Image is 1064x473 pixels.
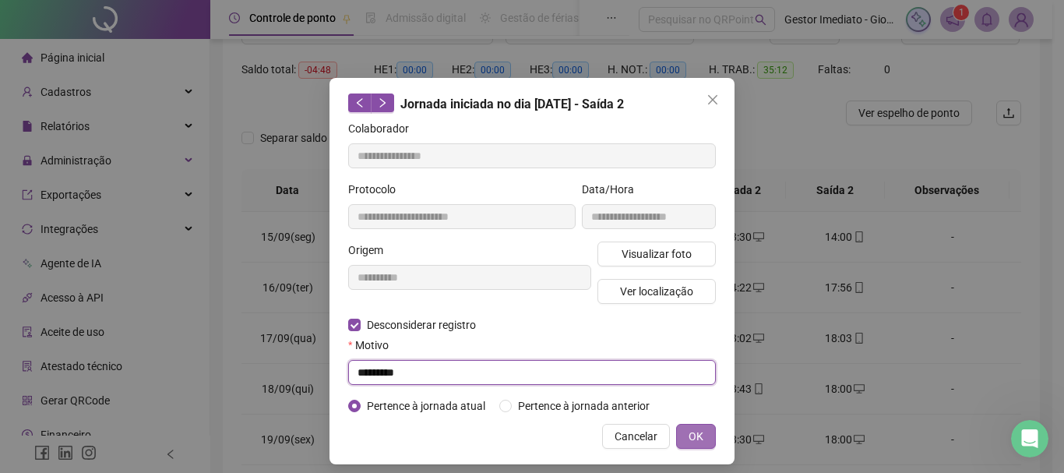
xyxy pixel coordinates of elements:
[676,424,716,449] button: OK
[622,245,692,263] span: Visualizar foto
[602,424,670,449] button: Cancelar
[597,279,716,304] button: Ver localização
[512,397,656,415] span: Pertence à jornada anterior
[348,337,399,354] label: Motivo
[689,428,703,445] span: OK
[377,97,388,108] span: right
[700,87,725,112] button: Close
[348,94,716,114] div: Jornada iniciada no dia [DATE] - Saída 2
[1011,420,1048,457] iframe: Intercom live chat
[706,94,719,106] span: close
[361,397,491,415] span: Pertence à jornada atual
[371,94,394,112] button: right
[582,181,644,198] label: Data/Hora
[615,428,657,445] span: Cancelar
[354,97,365,108] span: left
[597,242,716,267] button: Visualizar foto
[348,242,393,259] label: Origem
[348,120,419,137] label: Colaborador
[348,94,372,112] button: left
[620,283,693,300] span: Ver localização
[348,181,406,198] label: Protocolo
[361,316,482,334] span: Desconsiderar registro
